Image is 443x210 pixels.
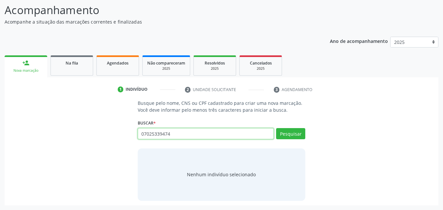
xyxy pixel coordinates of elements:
[276,128,305,139] button: Pesquisar
[138,100,306,113] p: Busque pelo nome, CNS ou CPF cadastrado para criar uma nova marcação. Você deve informar pelo men...
[147,60,185,66] span: Não compareceram
[205,60,225,66] span: Resolvidos
[330,37,388,45] p: Ano de acompanhamento
[5,18,308,25] p: Acompanhe a situação das marcações correntes e finalizadas
[118,86,124,92] div: 1
[126,86,148,92] div: Indivíduo
[250,60,272,66] span: Cancelados
[9,68,43,73] div: Nova marcação
[22,59,30,67] div: person_add
[187,171,256,178] div: Nenhum indivíduo selecionado
[138,128,274,139] input: Busque por nome, CNS ou CPF
[198,66,231,71] div: 2025
[66,60,78,66] span: Na fila
[107,60,129,66] span: Agendados
[138,118,156,128] label: Buscar
[244,66,277,71] div: 2025
[5,2,308,18] p: Acompanhamento
[147,66,185,71] div: 2025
